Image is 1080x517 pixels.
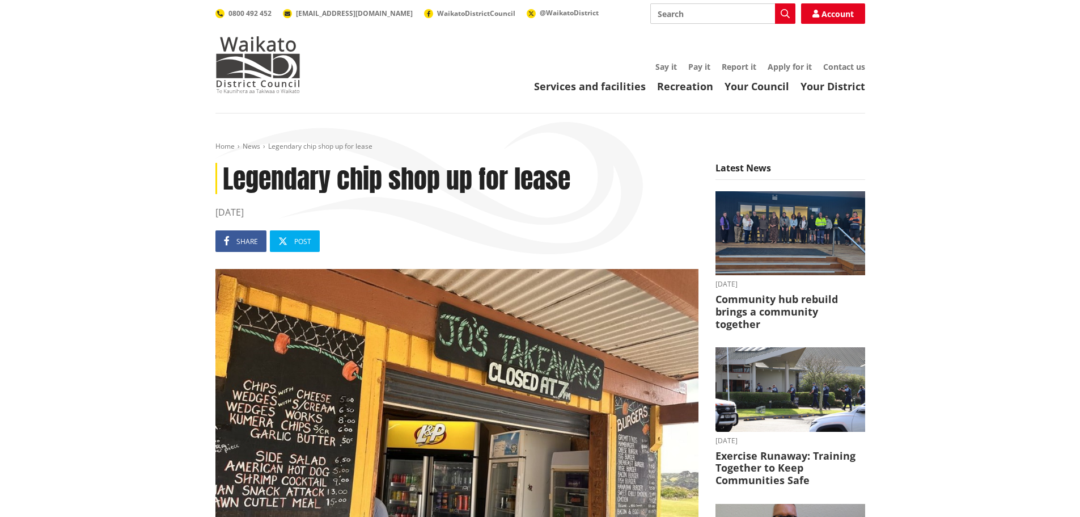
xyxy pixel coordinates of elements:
a: @WaikatoDistrict [527,8,599,18]
time: [DATE] [215,205,698,219]
a: Your Council [725,79,789,93]
h3: Community hub rebuild brings a community together [715,293,865,330]
img: AOS Exercise Runaway [715,347,865,432]
a: WaikatoDistrictCouncil [424,9,515,18]
time: [DATE] [715,438,865,444]
a: Account [801,3,865,24]
span: Share [236,237,258,246]
span: [EMAIL_ADDRESS][DOMAIN_NAME] [296,9,413,18]
span: Post [294,237,311,246]
a: Services and facilities [534,79,646,93]
a: Apply for it [768,61,812,72]
a: Your District [801,79,865,93]
a: Report it [722,61,756,72]
a: 0800 492 452 [215,9,272,18]
a: Post [270,230,320,252]
nav: breadcrumb [215,142,865,152]
a: [DATE] Exercise Runaway: Training Together to Keep Communities Safe [715,347,865,486]
span: 0800 492 452 [228,9,272,18]
a: Say it [655,61,677,72]
a: A group of people stands in a line on a wooden deck outside a modern building, smiling. The mood ... [715,191,865,330]
span: WaikatoDistrictCouncil [437,9,515,18]
a: Pay it [688,61,710,72]
a: Contact us [823,61,865,72]
img: Waikato District Council - Te Kaunihera aa Takiwaa o Waikato [215,36,300,93]
input: Search input [650,3,795,24]
h3: Exercise Runaway: Training Together to Keep Communities Safe [715,450,865,487]
img: Glen Afton and Pukemiro Districts Community Hub [715,191,865,276]
a: Recreation [657,79,713,93]
span: @WaikatoDistrict [540,8,599,18]
span: Legendary chip shop up for lease [268,141,372,151]
a: [EMAIL_ADDRESS][DOMAIN_NAME] [283,9,413,18]
a: News [243,141,260,151]
a: Home [215,141,235,151]
time: [DATE] [715,281,865,288]
h1: Legendary chip shop up for lease [215,163,698,194]
a: Share [215,230,266,252]
h5: Latest News [715,163,865,180]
